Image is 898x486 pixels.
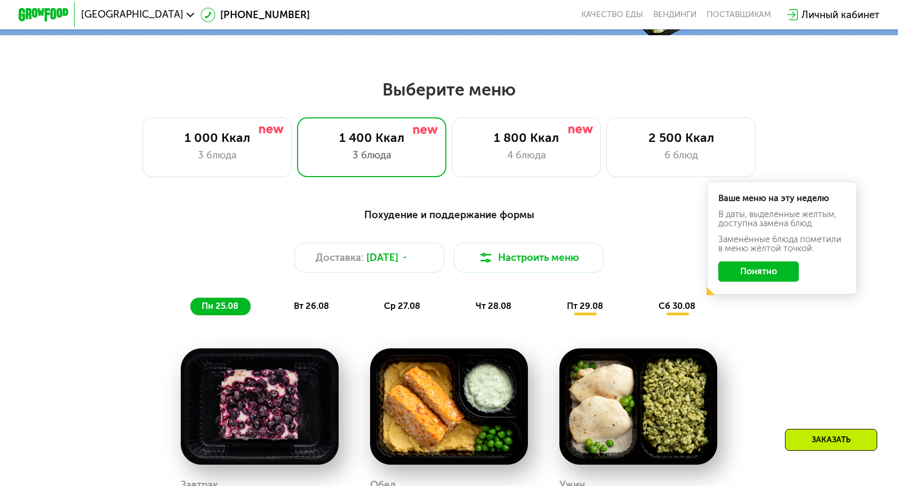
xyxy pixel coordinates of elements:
[581,10,643,20] a: Качество еды
[366,250,398,265] span: [DATE]
[80,207,819,222] div: Похудение и поддержание формы
[310,148,434,163] div: 3 блюда
[464,148,588,163] div: 4 блюда
[707,10,771,20] div: поставщикам
[801,7,879,22] div: Личный кабинет
[40,79,858,100] h2: Выберите меню
[476,301,511,311] span: чт 28.08
[619,148,743,163] div: 6 блюд
[316,250,364,265] span: Доставка:
[785,429,877,451] div: Заказать
[619,130,743,145] div: 2 500 Ккал
[567,301,603,311] span: пт 29.08
[294,301,329,311] span: вт 26.08
[155,130,279,145] div: 1 000 Ккал
[155,148,279,163] div: 3 блюда
[718,235,846,253] div: Заменённые блюда пометили в меню жёлтой точкой.
[454,243,604,273] button: Настроить меню
[384,301,420,311] span: ср 27.08
[659,301,695,311] span: сб 30.08
[653,10,696,20] a: Вендинги
[202,301,238,311] span: пн 25.08
[718,261,799,281] button: Понятно
[201,7,310,22] a: [PHONE_NUMBER]
[718,194,846,203] div: Ваше меню на эту неделю
[464,130,588,145] div: 1 800 Ккал
[310,130,434,145] div: 1 400 Ккал
[718,210,846,228] div: В даты, выделенные желтым, доступна замена блюд.
[81,10,183,20] span: [GEOGRAPHIC_DATA]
